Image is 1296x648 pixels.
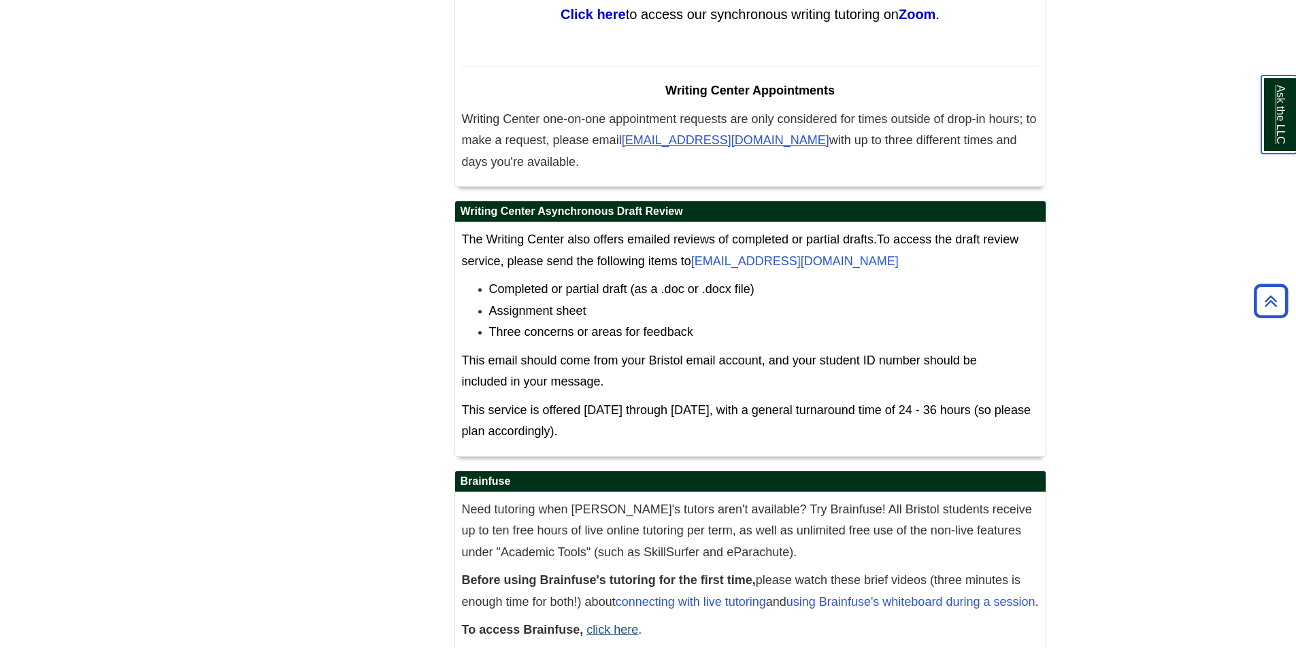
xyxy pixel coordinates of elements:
[455,471,1046,492] h2: Brainfuse
[935,7,940,22] span: .
[462,133,1017,169] span: with up to three different times and days you're available.
[462,354,977,389] span: This email should come from your Bristol email account, and your student ID number should be incl...
[616,595,766,609] a: connecting with live tutoring
[462,502,1032,559] span: Need tutoring when [PERSON_NAME]'s tutors aren't available? Try Brainfuse! All Bristol students r...
[691,254,899,268] a: [EMAIL_ADDRESS][DOMAIN_NAME]
[786,595,1035,609] a: using Brainfuse's whiteboard during a session
[462,573,756,587] strong: Before using Brainfuse's tutoring for the first time,
[462,233,1019,268] span: To access the draft review service, please send the following items to
[665,84,835,97] span: Writing Center Appointments
[1249,292,1293,310] a: Back to Top
[462,112,1037,148] span: Writing Center one-on-one appointment requests are only considered for times outside of drop-in h...
[462,623,584,636] strong: To access Brainfuse,
[462,623,642,636] span: .
[455,201,1046,222] h2: Writing Center Asynchronous Draft Review
[489,325,693,339] span: Three concerns or areas for feedback
[561,7,626,22] a: Click here
[622,135,829,146] a: [EMAIL_ADDRESS][DOMAIN_NAME]
[622,133,829,147] span: [EMAIL_ADDRESS][DOMAIN_NAME]
[586,623,638,636] a: click here
[462,573,1039,609] span: please watch these brief videos (three minutes is enough time for both!) about and .
[489,282,754,296] span: Completed or partial draft (as a .doc or .docx file)
[462,233,878,246] span: The Writing Center also offers emailed reviews of completed or partial drafts.
[626,7,899,22] span: to access our synchronous writing tutoring on
[899,7,935,22] a: Zoom
[489,304,586,318] span: Assignment sheet
[462,403,1031,439] span: This service is offered [DATE] through [DATE], with a general turnaround time of 24 - 36 hours (s...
